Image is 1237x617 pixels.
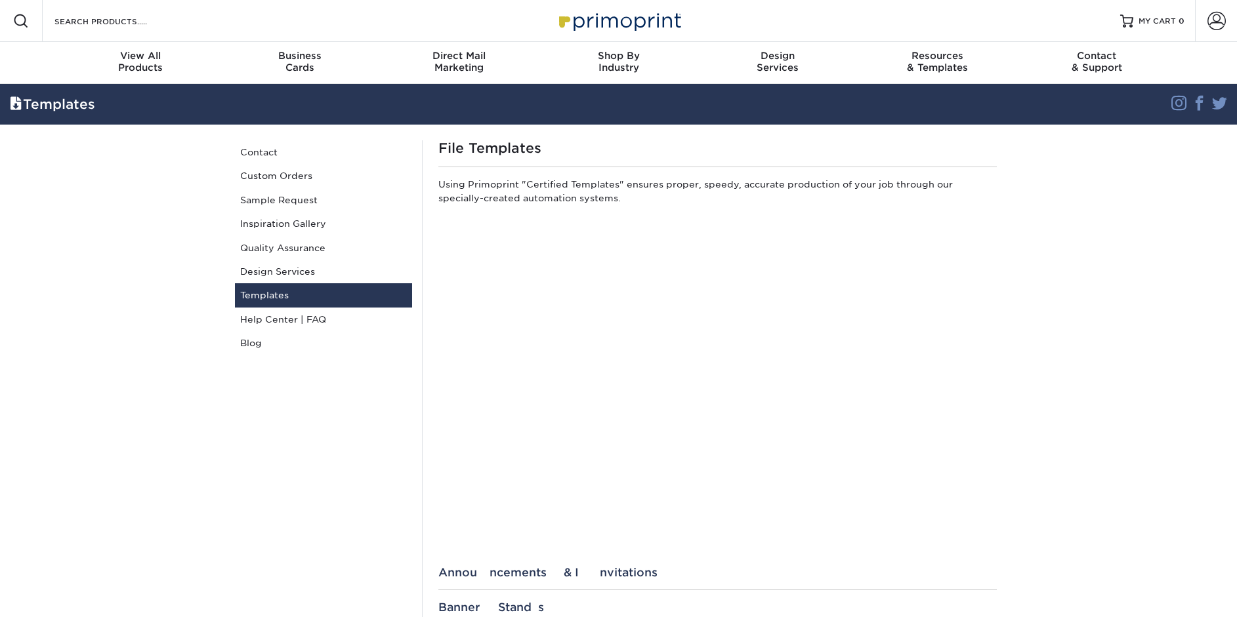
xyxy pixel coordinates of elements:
a: Resources& Templates [858,42,1017,84]
a: Shop ByIndustry [539,42,698,84]
a: BusinessCards [220,42,379,84]
span: Shop By [539,50,698,62]
span: View All [61,50,220,62]
a: DesignServices [698,42,858,84]
div: Marketing [379,50,539,73]
span: Contact [1017,50,1177,62]
a: Inspiration Gallery [235,212,412,235]
span: MY CART [1139,16,1176,27]
a: Sample Request [235,188,412,212]
div: & Support [1017,50,1177,73]
a: Contact [235,140,412,164]
p: Using Primoprint "Certified Templates" ensures proper, speedy, accurate production of your job th... [438,178,997,210]
span: Direct Mail [379,50,539,62]
h1: File Templates [438,140,997,156]
a: Quality Assurance [235,236,412,260]
a: Templates [235,283,412,307]
a: Design Services [235,260,412,283]
div: Banner Stands [438,601,997,614]
span: 0 [1179,16,1185,26]
div: Announcements & Invitations [438,566,997,579]
div: & Templates [858,50,1017,73]
img: Primoprint [553,7,684,35]
a: Custom Orders [235,164,412,188]
a: Contact& Support [1017,42,1177,84]
div: Products [61,50,220,73]
div: Cards [220,50,379,73]
a: View AllProducts [61,42,220,84]
span: Business [220,50,379,62]
span: Design [698,50,858,62]
div: Industry [539,50,698,73]
input: SEARCH PRODUCTS..... [53,13,181,29]
a: Blog [235,331,412,355]
a: Direct MailMarketing [379,42,539,84]
span: Resources [858,50,1017,62]
a: Help Center | FAQ [235,308,412,331]
div: Services [698,50,858,73]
